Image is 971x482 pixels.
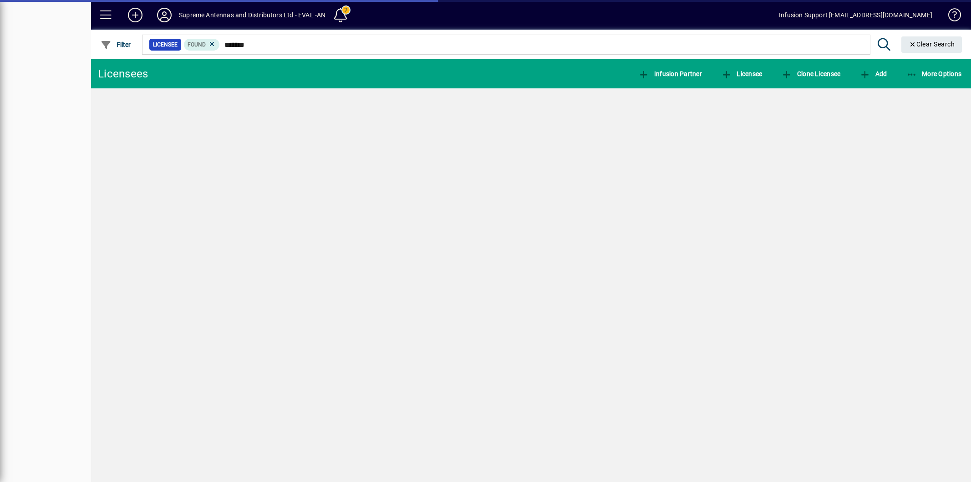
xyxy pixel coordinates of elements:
[909,41,955,48] span: Clear Search
[636,66,704,82] button: Infusion Partner
[857,66,889,82] button: Add
[779,8,932,22] div: Infusion Support [EMAIL_ADDRESS][DOMAIN_NAME]
[150,7,179,23] button: Profile
[101,41,131,48] span: Filter
[179,8,325,22] div: Supreme Antennas and Distributors Ltd - EVAL -AN
[906,70,962,77] span: More Options
[859,70,887,77] span: Add
[638,70,702,77] span: Infusion Partner
[721,70,763,77] span: Licensee
[153,40,178,49] span: Licensee
[98,67,148,81] div: Licensees
[941,2,960,31] a: Knowledge Base
[98,36,133,53] button: Filter
[901,36,962,53] button: Clear
[781,70,840,77] span: Clone Licensee
[184,39,220,51] mat-chip: Found Status: Found
[779,66,843,82] button: Clone Licensee
[121,7,150,23] button: Add
[904,66,964,82] button: More Options
[719,66,765,82] button: Licensee
[188,41,206,48] span: Found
